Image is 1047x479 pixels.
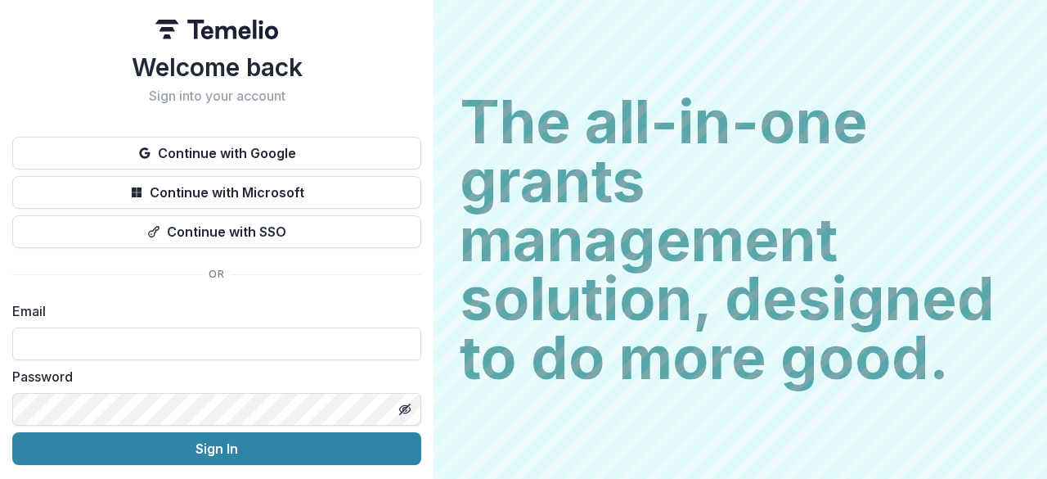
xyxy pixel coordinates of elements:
[12,367,411,386] label: Password
[12,432,421,465] button: Sign In
[392,396,418,423] button: Toggle password visibility
[12,137,421,169] button: Continue with Google
[12,301,411,321] label: Email
[155,20,278,39] img: Temelio
[12,88,421,104] h2: Sign into your account
[12,52,421,82] h1: Welcome back
[12,215,421,248] button: Continue with SSO
[12,176,421,209] button: Continue with Microsoft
